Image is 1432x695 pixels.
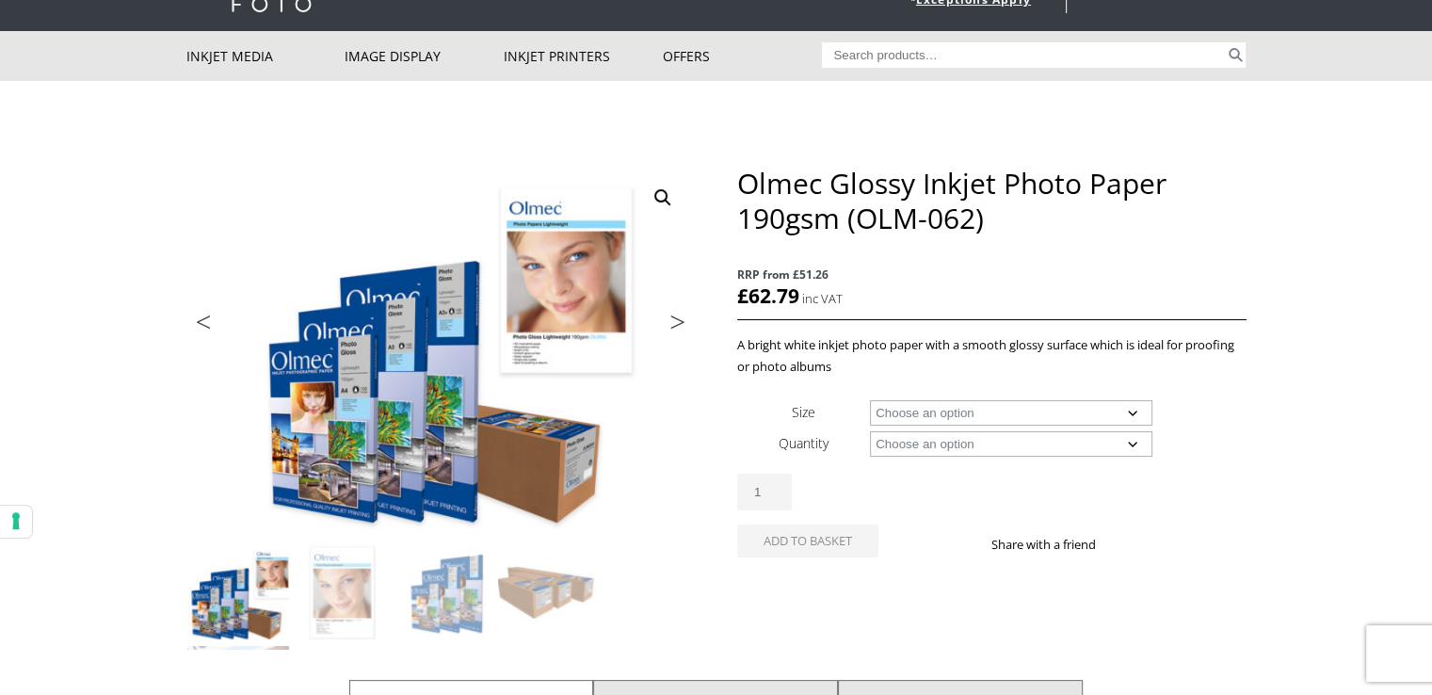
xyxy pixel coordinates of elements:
[646,181,680,215] a: View full-screen image gallery
[737,283,748,309] span: £
[1118,537,1134,552] img: facebook sharing button
[1164,537,1179,552] img: email sharing button
[1141,537,1156,552] img: twitter sharing button
[737,474,792,510] input: Product quantity
[737,334,1246,378] p: A bright white inkjet photo paper with a smooth glossy surface which is ideal for proofing or pho...
[737,264,1246,285] span: RRP from £51.26
[186,31,346,81] a: Inkjet Media
[737,283,799,309] bdi: 62.79
[663,31,822,81] a: Offers
[991,534,1118,556] p: Share with a friend
[504,31,663,81] a: Inkjet Printers
[779,434,829,452] label: Quantity
[792,403,815,421] label: Size
[498,542,600,644] img: Olmec Glossy Inkjet Photo Paper 190gsm (OLM-062) - Image 4
[345,31,504,81] a: Image Display
[187,542,289,644] img: Olmec Glossy Inkjet Photo Paper 190gsm (OLM-062)
[822,42,1225,68] input: Search products…
[737,525,878,558] button: Add to basket
[1225,42,1247,68] button: Search
[737,166,1246,235] h1: Olmec Glossy Inkjet Photo Paper 190gsm (OLM-062)
[394,542,496,644] img: Olmec Glossy Inkjet Photo Paper 190gsm (OLM-062) - Image 3
[291,542,393,644] img: Olmec Glossy Inkjet Photo Paper 190gsm (OLM-062) - Image 2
